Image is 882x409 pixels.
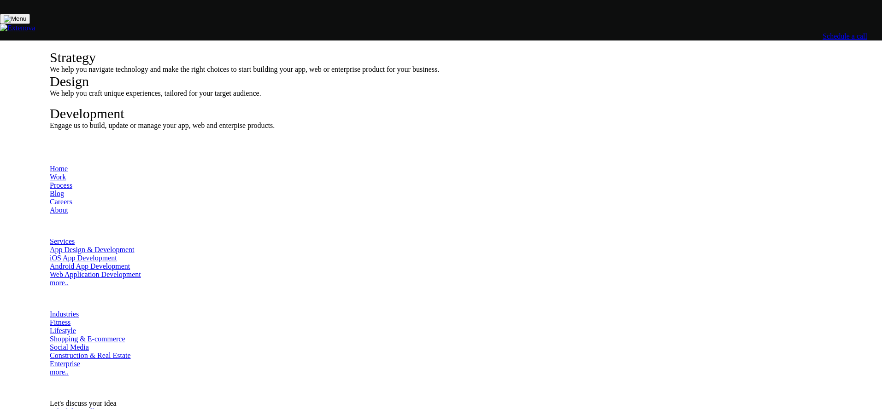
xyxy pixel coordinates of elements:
[50,237,75,245] a: Services
[50,173,66,181] a: Work
[50,327,76,334] a: Lifestyle
[50,181,72,189] a: Process
[50,89,832,106] div: We help you craft unique experiences, tailored for your target audience.
[50,399,832,408] div: Let's discuss your idea
[50,121,832,130] div: Engage us to build, update or manage your app, web and enterpise products.
[50,343,89,351] a: Social Media
[50,65,832,74] div: We help you navigate technology and make the right choices to start building your app, web or ent...
[50,106,832,121] div: Development
[50,74,832,89] div: Design
[50,335,125,343] a: Shopping & E-commerce
[50,206,68,214] a: About
[50,360,80,368] a: Enterprise
[50,50,832,65] div: Strategy
[50,246,135,253] a: App Design & Development
[50,198,72,206] a: Careers
[50,271,141,278] a: Web Application Development
[50,368,69,376] a: more..
[50,279,69,287] a: more..
[50,262,130,270] a: Android App Development
[4,15,26,23] img: Menu
[50,310,79,318] a: Industries
[50,351,131,359] a: Construction & Real Estate
[50,165,68,173] a: Home
[50,254,117,262] a: iOS App Development
[823,32,867,40] a: Schedule a call
[50,318,71,326] a: Fitness
[50,190,64,197] a: Blog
